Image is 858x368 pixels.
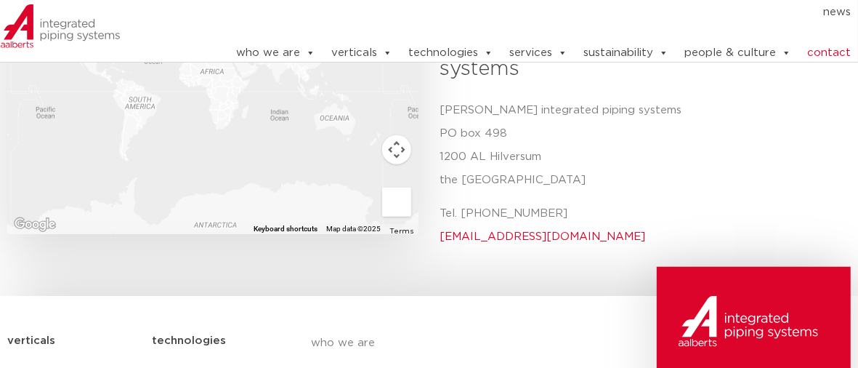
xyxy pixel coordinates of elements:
span: Map data ©2025 [327,225,381,233]
button: Map camera controls [382,135,411,164]
h5: verticals [7,329,55,353]
a: services [509,39,567,68]
a: technologies [408,39,493,68]
a: verticals [331,39,392,68]
img: Google [11,215,59,234]
nav: Menu [196,1,851,24]
a: Open this area in Google Maps (opens a new window) [11,215,59,234]
a: Terms (opens in new tab) [390,228,414,235]
a: news [823,1,851,24]
a: contact [807,39,851,68]
a: who we are [311,322,574,364]
p: Tel. [PHONE_NUMBER] [440,202,841,249]
button: Drag Pegman onto the map to open Street View [382,188,411,217]
a: [EMAIL_ADDRESS][DOMAIN_NAME] [440,231,646,242]
p: [PERSON_NAME] integrated piping systems PO box 498 1200 AL Hilversum the [GEOGRAPHIC_DATA] [440,99,841,192]
a: sustainability [583,39,668,68]
a: people & culture [684,39,791,68]
h5: technologies [152,329,226,353]
a: who we are [236,39,315,68]
button: Keyboard shortcuts [254,224,318,234]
